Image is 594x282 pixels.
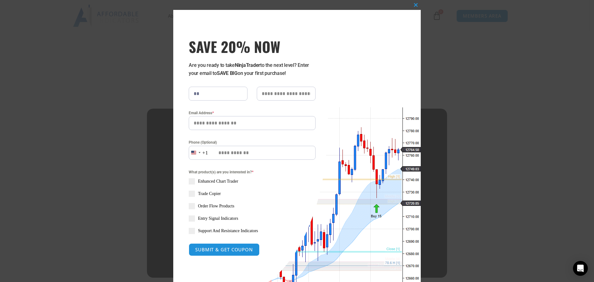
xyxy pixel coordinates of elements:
div: Open Intercom Messenger [573,261,588,276]
label: Support And Resistance Indicators [189,228,316,234]
label: Enhanced Chart Trader [189,178,316,184]
label: Phone (Optional) [189,139,316,145]
span: Enhanced Chart Trader [198,178,238,184]
label: Trade Copier [189,191,316,197]
p: Are you ready to take to the next level? Enter your email to on your first purchase! [189,61,316,77]
button: Selected country [189,146,208,160]
button: SUBMIT & GET COUPON [189,243,260,256]
strong: NinjaTrader [235,62,260,68]
label: Order Flow Products [189,203,316,209]
span: SAVE 20% NOW [189,38,316,55]
label: Email Address [189,110,316,116]
span: Order Flow Products [198,203,234,209]
label: Entry Signal Indicators [189,215,316,222]
span: Support And Resistance Indicators [198,228,258,234]
span: Trade Copier [198,191,221,197]
span: What product(s) are you interested in? [189,169,316,175]
div: +1 [202,149,208,157]
span: Entry Signal Indicators [198,215,238,222]
strong: SAVE BIG [217,70,238,76]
